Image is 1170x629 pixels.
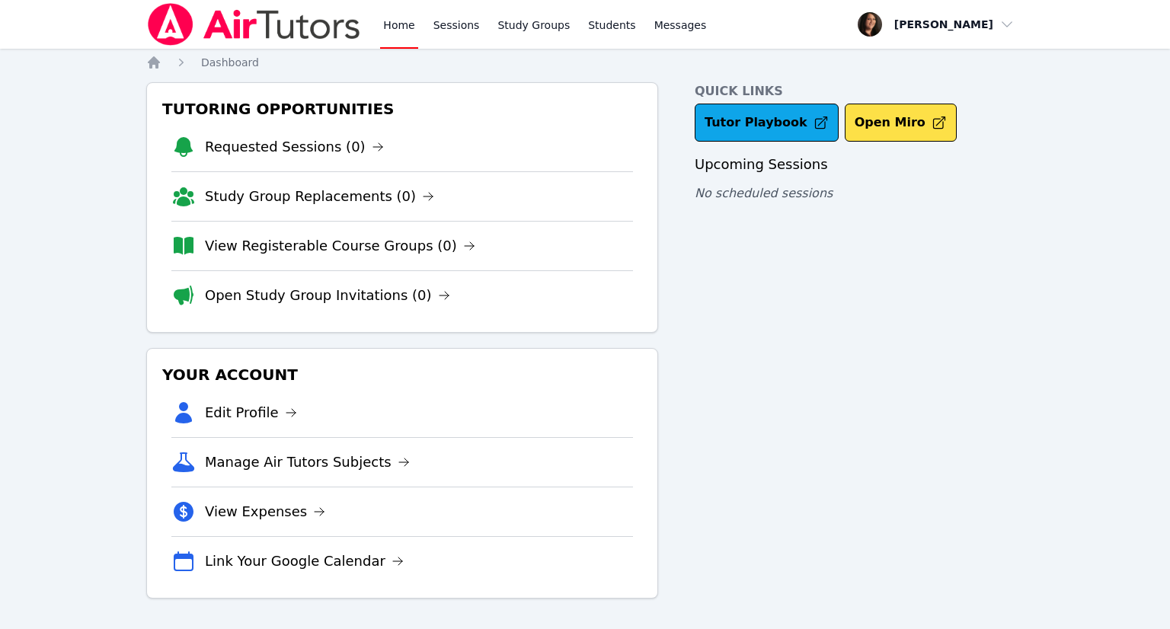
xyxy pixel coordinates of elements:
a: Manage Air Tutors Subjects [205,452,410,473]
a: Edit Profile [205,402,297,423]
a: View Expenses [205,501,325,522]
a: Dashboard [201,55,259,70]
nav: Breadcrumb [146,55,1024,70]
span: Dashboard [201,56,259,69]
h3: Your Account [159,361,645,388]
a: View Registerable Course Groups (0) [205,235,475,257]
a: Requested Sessions (0) [205,136,384,158]
button: Open Miro [845,104,957,142]
a: Link Your Google Calendar [205,551,404,572]
h4: Quick Links [695,82,1024,101]
a: Study Group Replacements (0) [205,186,434,207]
img: Air Tutors [146,3,362,46]
h3: Upcoming Sessions [695,154,1024,175]
a: Open Study Group Invitations (0) [205,285,450,306]
span: Messages [654,18,707,33]
a: Tutor Playbook [695,104,839,142]
h3: Tutoring Opportunities [159,95,645,123]
span: No scheduled sessions [695,186,833,200]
